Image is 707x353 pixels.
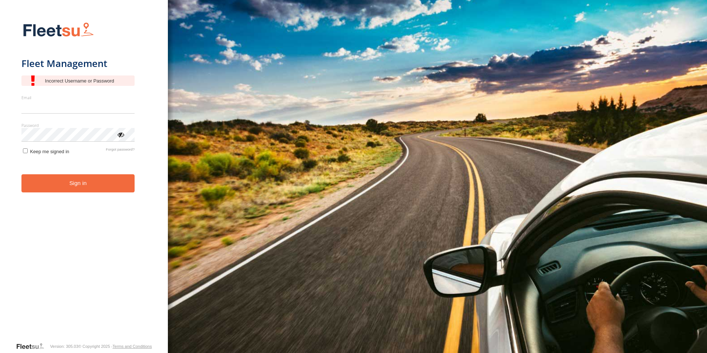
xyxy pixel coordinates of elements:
[21,18,147,342] form: main
[21,122,135,128] label: Password
[21,95,135,100] label: Email
[16,343,50,350] a: Visit our Website
[21,57,135,70] h1: Fleet Management
[117,131,124,138] div: ViewPassword
[21,174,135,192] button: Sign in
[21,21,95,40] img: Fleetsu
[106,147,135,154] a: Forgot password?
[112,344,152,349] a: Terms and Conditions
[23,148,28,153] input: Keep me signed in
[30,149,69,154] span: Keep me signed in
[78,344,152,349] div: © Copyright 2025 -
[50,344,78,349] div: Version: 305.03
